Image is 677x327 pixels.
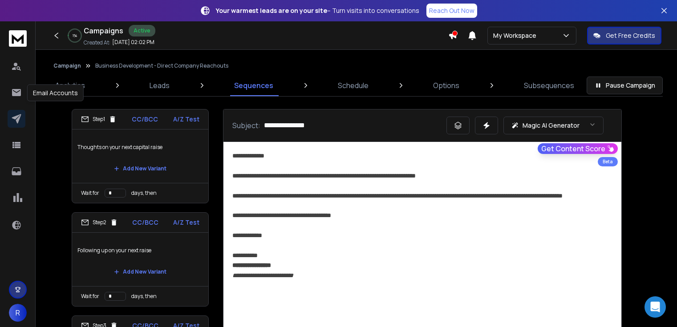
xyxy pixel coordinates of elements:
p: My Workspace [493,31,540,40]
a: Reach Out Now [426,4,477,18]
a: Leads [144,75,175,96]
a: Subsequences [519,75,580,96]
div: Beta [598,157,618,166]
a: Schedule [332,75,374,96]
div: Step 1 [81,115,117,123]
div: Open Intercom Messenger [645,296,666,318]
button: R [9,304,27,322]
p: Get Free Credits [606,31,655,40]
div: Email Accounts [27,85,84,101]
p: Options [433,80,459,91]
p: Created At: [84,39,110,46]
p: A/Z Test [173,218,199,227]
button: Campaign [53,62,81,69]
p: Following up on your next raise [77,238,203,263]
img: logo [9,30,27,47]
p: 1 % [73,33,77,38]
p: Schedule [338,80,369,91]
p: Reach Out Now [429,6,474,15]
button: Get Free Credits [587,27,661,44]
p: Subject: [232,120,260,131]
p: [DATE] 02:02 PM [112,39,154,46]
p: Wait for [81,190,99,197]
button: Add New Variant [107,263,174,281]
div: Step 2 [81,218,118,226]
p: A/Z Test [173,115,199,124]
p: Magic AI Generator [523,121,580,130]
a: Analytics [50,75,90,96]
div: Active [129,25,155,36]
li: Step1CC/BCCA/Z TestThoughts on your next capital raiseAdd New VariantWait fordays, then [72,109,209,203]
p: Thoughts on your next capital raise [77,135,203,160]
button: Pause Campaign [587,77,663,94]
p: Wait for [81,293,99,300]
p: Business Development - Direct Company Reachouts [95,62,228,69]
li: Step2CC/BCCA/Z TestFollowing up on your next raiseAdd New VariantWait fordays, then [72,212,209,307]
p: days, then [131,190,157,197]
p: days, then [131,293,157,300]
h1: Campaigns [84,25,123,36]
p: Sequences [234,80,273,91]
p: Analytics [55,80,85,91]
a: Options [428,75,465,96]
button: Add New Variant [107,160,174,178]
strong: Your warmest leads are on your site [216,6,327,15]
a: Sequences [229,75,279,96]
button: Get Content Score [538,143,618,154]
p: Leads [150,80,170,91]
p: CC/BCC [132,218,158,227]
p: Subsequences [524,80,574,91]
button: Magic AI Generator [503,117,604,134]
p: – Turn visits into conversations [216,6,419,15]
p: CC/BCC [132,115,158,124]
